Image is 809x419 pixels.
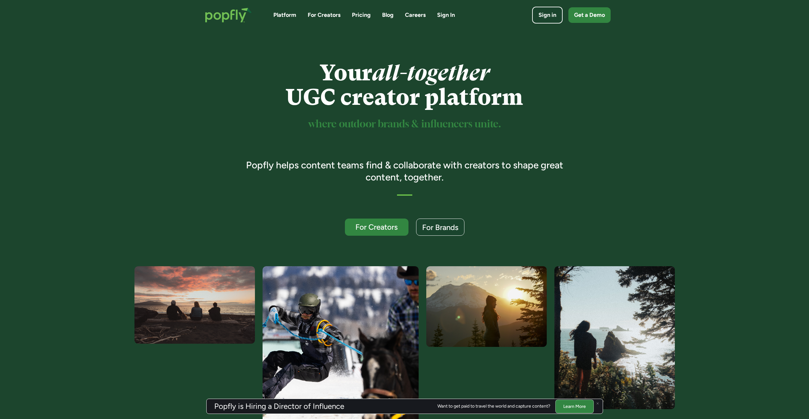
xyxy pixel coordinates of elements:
a: Learn More [555,399,594,413]
h3: Popfly helps content teams find & collaborate with creators to shape great content, together. [237,159,572,183]
a: Pricing [352,11,371,19]
a: For Creators [345,219,408,236]
a: Sign in [532,7,563,24]
div: For Brands [422,223,458,231]
a: For Creators [308,11,340,19]
a: Get a Demo [568,7,611,23]
em: all-together [372,60,490,86]
div: Get a Demo [574,11,605,19]
h1: Your UGC creator platform [237,61,572,110]
div: Sign in [538,11,556,19]
a: home [199,1,258,29]
h3: Popfly is Hiring a Director of Influence [214,402,344,410]
a: Platform [273,11,296,19]
div: Want to get paid to travel the world and capture content? [437,404,550,409]
a: Careers [405,11,426,19]
sup: where outdoor brands & influencers unite. [308,119,501,129]
div: For Creators [351,223,403,231]
a: Sign In [437,11,455,19]
a: For Brands [416,219,464,236]
a: Blog [382,11,394,19]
